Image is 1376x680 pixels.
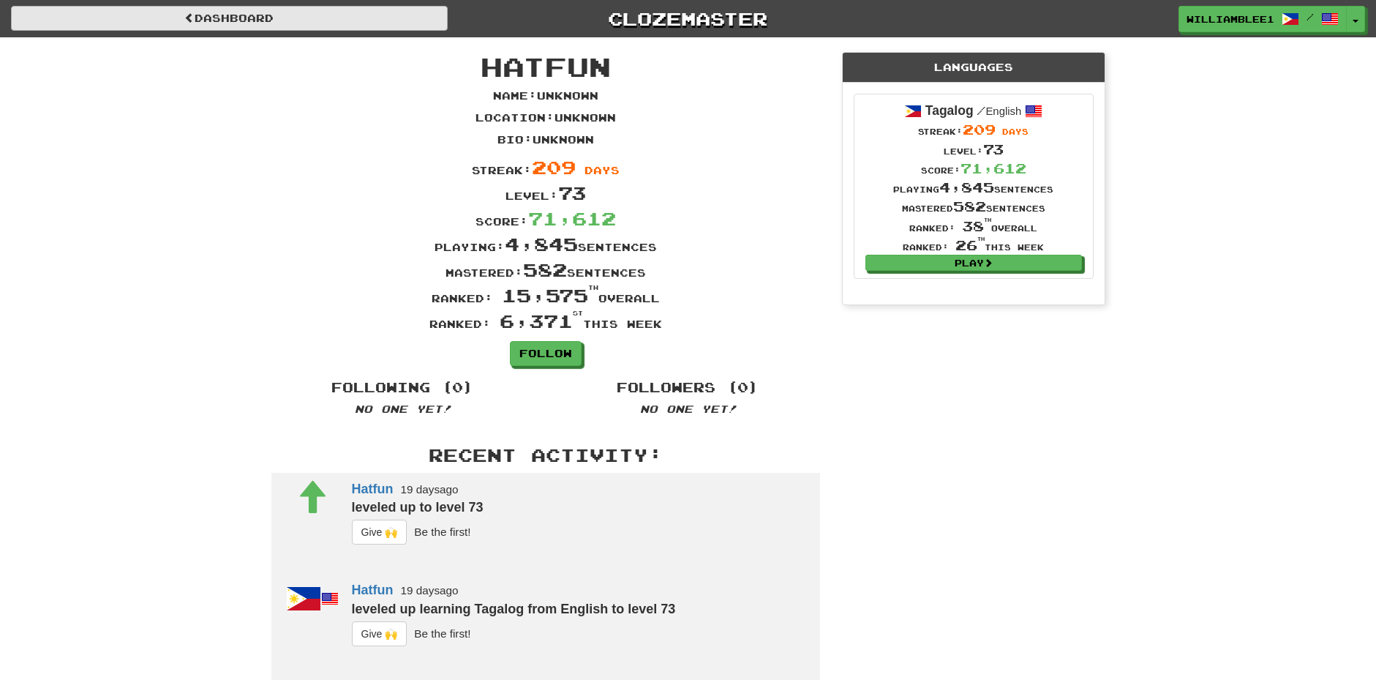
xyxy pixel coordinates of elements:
[584,164,620,176] span: days
[352,621,407,646] button: Give 🙌
[984,217,991,223] sup: th
[893,140,1053,159] div: Level:
[955,237,985,253] span: 26
[414,627,470,639] small: Be the first!
[401,483,459,496] small: 19 days ago
[352,482,394,496] a: Hatfun
[893,159,1053,178] div: Score:
[260,308,831,334] div: Ranked: this week
[260,154,831,180] div: Streak:
[843,53,1105,83] div: Languages
[414,526,470,538] small: Be the first!
[573,310,583,317] sup: st
[983,141,1004,157] span: 73
[470,6,906,31] a: Clozemaster
[352,602,676,616] strong: leveled up learning Tagalog from English to level 73
[557,381,820,395] h4: Followers (0)
[977,104,985,117] span: /
[532,156,576,178] span: 209
[260,180,831,206] div: Level:
[528,207,616,229] span: 71,612
[558,182,586,203] span: 73
[962,218,991,234] span: 38
[1002,127,1029,136] span: days
[893,178,1053,197] div: Playing sentences
[355,403,451,415] em: No one yet!
[497,132,594,147] p: Bio : Unknown
[640,403,737,415] em: No one yet!
[502,284,598,306] span: 15,575
[475,111,616,125] p: Location : Unknown
[939,179,994,195] span: 4,845
[500,310,583,332] span: 6,371
[352,583,394,597] a: Hatfun
[977,236,985,242] sup: th
[260,283,831,308] div: Ranked: overall
[481,51,611,82] span: Hatfun
[1178,6,1347,32] a: williamblee1 /
[893,120,1053,139] div: Streak:
[260,257,831,283] div: Mastered: sentences
[510,341,582,366] a: Follow
[271,381,535,395] h4: Following (0)
[260,231,831,257] div: Playing: sentences
[925,103,974,118] strong: Tagalog
[1187,12,1274,26] span: williamblee1
[963,122,996,138] span: 209
[505,233,578,255] span: 4,845
[977,105,1021,117] small: English
[352,520,407,545] button: Give 🙌
[893,217,1053,236] div: Ranked: overall
[588,284,598,291] sup: th
[953,198,986,214] span: 582
[893,197,1053,216] div: Mastered sentences
[493,89,598,103] p: Name : Unknown
[271,446,820,465] h3: Recent Activity:
[11,6,448,31] a: Dashboard
[260,206,831,231] div: Score:
[893,236,1053,255] div: Ranked: this week
[865,255,1082,271] a: Play
[352,500,484,515] strong: leveled up to level 73
[1307,12,1314,22] span: /
[401,584,459,597] small: 19 days ago
[960,160,1026,176] span: 71,612
[523,258,567,280] span: 582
